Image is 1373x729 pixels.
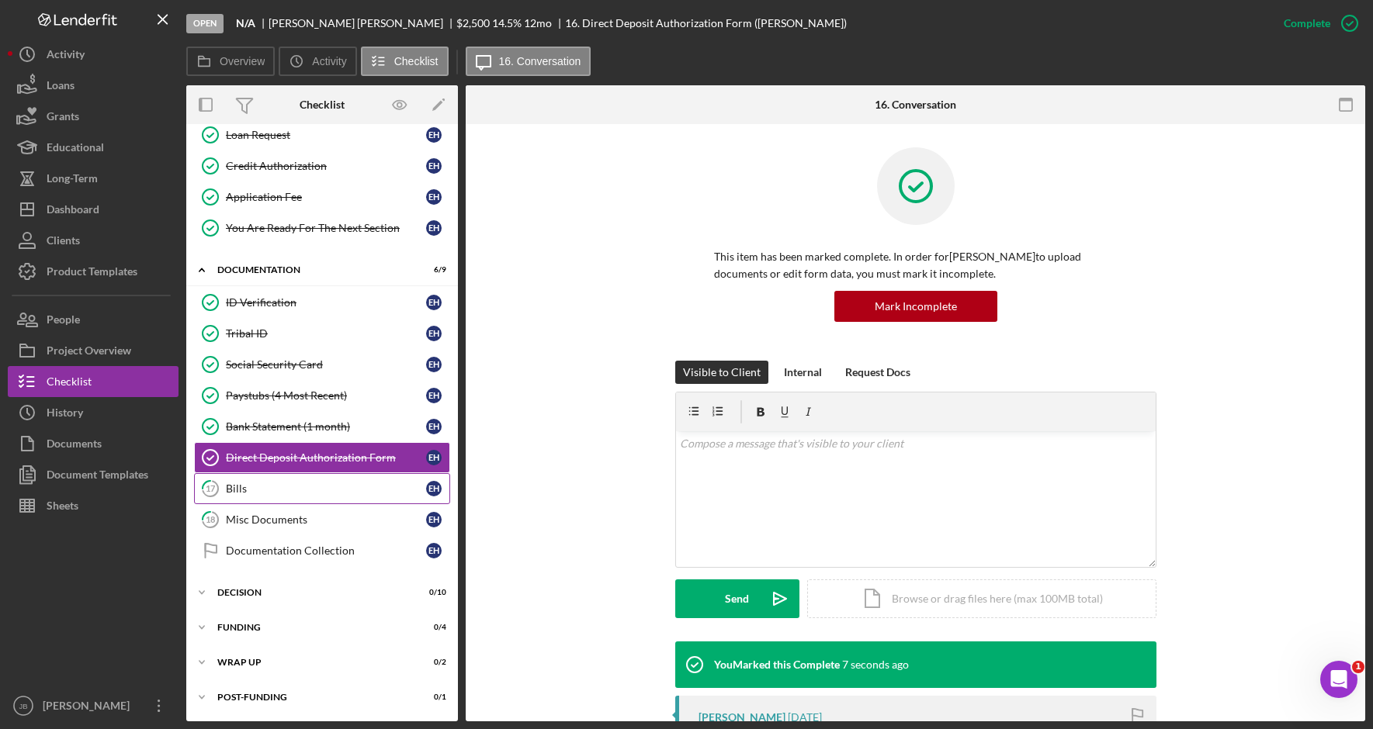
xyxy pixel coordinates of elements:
div: 0 / 10 [418,588,446,597]
iframe: Intercom live chat [1320,661,1357,698]
div: E H [426,481,442,496]
div: E H [426,295,442,310]
a: Loan RequestEH [194,119,450,150]
a: Credit AuthorizationEH [194,150,450,181]
button: Clients [8,225,179,256]
div: Loan Request [226,129,426,141]
div: 16. Conversation [875,98,956,111]
div: Direct Deposit Authorization Form [226,451,426,464]
div: Credit Authorization [226,160,426,172]
div: Complete [1284,8,1330,39]
div: 0 / 4 [418,623,446,632]
div: Open [186,14,224,33]
div: 14.5 % [492,17,522,29]
a: Paystubs (4 Most Recent)EH [194,380,450,411]
div: Social Security Card [226,358,426,371]
div: Documentation [217,265,407,275]
div: Request Docs [845,361,910,384]
div: Dashboard [47,194,99,229]
tspan: 18 [206,514,215,524]
div: 6 / 9 [418,265,446,275]
button: Send [675,579,799,618]
div: 0 / 1 [418,693,446,702]
button: Checklist [8,366,179,397]
label: Overview [220,55,265,67]
div: E H [426,388,442,403]
div: E H [426,450,442,465]
div: Loans [47,70,75,105]
div: E H [426,127,442,143]
button: Long-Term [8,163,179,194]
button: Loans [8,70,179,101]
button: Project Overview [8,335,179,366]
div: E H [426,189,442,205]
div: Grants [47,101,79,136]
button: Grants [8,101,179,132]
div: 16. Direct Deposit Authorization Form ([PERSON_NAME]) [565,17,847,29]
text: JB [19,702,27,710]
button: Mark Incomplete [834,291,997,322]
button: 16. Conversation [466,47,591,76]
div: You Are Ready For The Next Section [226,222,426,234]
div: Document Templates [47,459,148,494]
button: History [8,397,179,428]
span: 1 [1352,661,1364,673]
div: Misc Documents [226,513,426,526]
label: Activity [312,55,346,67]
div: Bills [226,482,426,495]
label: Checklist [394,55,439,67]
button: Internal [776,361,830,384]
div: Decision [217,588,407,597]
a: Educational [8,132,179,163]
div: Visible to Client [683,361,761,384]
div: 12 mo [524,17,552,29]
tspan: 17 [206,483,216,493]
a: Application FeeEH [194,181,450,212]
div: E H [426,357,442,372]
a: Bank Statement (1 month)EH [194,411,450,442]
div: Bank Statement (1 month) [226,420,426,433]
div: Funding [217,623,407,632]
span: $2,500 [456,16,490,29]
a: Documentation CollectionEH [194,535,450,566]
a: 18Misc DocumentsEH [194,504,450,535]
div: [PERSON_NAME] [39,690,140,725]
div: Tribal ID [226,327,426,340]
div: Send [725,579,749,618]
div: Wrap up [217,658,407,667]
a: Direct Deposit Authorization FormEH [194,442,450,473]
div: History [47,397,83,432]
div: Internal [784,361,822,384]
button: Visible to Client [675,361,768,384]
b: N/A [236,17,255,29]
div: E H [426,512,442,527]
div: Checklist [47,366,92,401]
time: 2025-10-02 20:04 [788,711,822,724]
button: Checklist [361,47,449,76]
label: 16. Conversation [499,55,581,67]
div: Paystubs (4 Most Recent) [226,389,426,402]
a: Sheets [8,490,179,521]
div: [PERSON_NAME] [699,711,785,724]
a: Social Security CardEH [194,349,450,380]
a: 17BillsEH [194,473,450,504]
div: Mark Incomplete [875,291,957,322]
a: Tribal IDEH [194,318,450,349]
div: ID Verification [226,296,426,309]
div: E H [426,543,442,558]
p: This item has been marked complete. In order for [PERSON_NAME] to upload documents or edit form d... [714,248,1118,283]
a: ID VerificationEH [194,287,450,318]
div: Project Overview [47,335,131,370]
div: Documents [47,428,102,463]
button: Documents [8,428,179,459]
button: People [8,304,179,335]
div: Activity [47,39,85,74]
button: JB[PERSON_NAME] [8,690,179,721]
button: Dashboard [8,194,179,225]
